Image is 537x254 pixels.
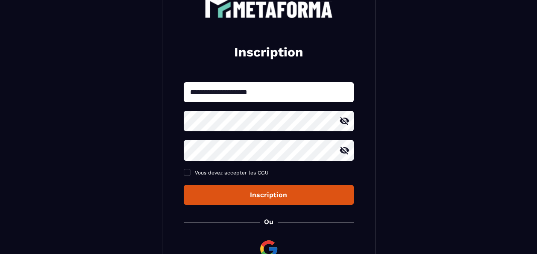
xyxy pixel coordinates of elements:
[264,218,273,226] p: Ou
[184,185,354,205] button: Inscription
[191,191,347,199] div: Inscription
[194,44,343,61] h2: Inscription
[195,170,269,176] span: Vous devez accepter les CGU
